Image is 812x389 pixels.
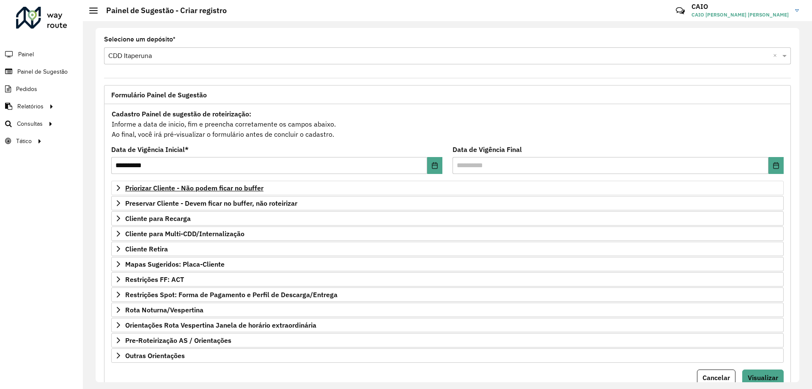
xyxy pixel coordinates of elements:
[17,102,44,111] span: Relatórios
[111,318,784,332] a: Orientações Rota Vespertina Janela de horário extraordinária
[111,272,784,287] a: Restrições FF: ACT
[125,337,231,344] span: Pre-Roteirização AS / Orientações
[111,257,784,271] a: Mapas Sugeridos: Placa-Cliente
[111,333,784,348] a: Pre-Roteirização AS / Orientações
[112,110,251,118] strong: Cadastro Painel de sugestão de roteirização:
[125,185,263,191] span: Priorizar Cliente - Não podem ficar no buffer
[125,200,297,207] span: Preservar Cliente - Devem ficar no buffer, não roteirizar
[125,246,168,252] span: Cliente Retira
[691,3,789,11] h3: CAIO
[111,108,784,140] div: Informe a data de inicio, fim e preencha corretamente os campos abaixo. Ao final, você irá pré-vi...
[427,157,442,174] button: Choose Date
[16,137,32,146] span: Tático
[111,303,784,317] a: Rota Noturna/Vespertina
[773,51,780,61] span: Clear all
[111,242,784,256] a: Cliente Retira
[125,215,191,222] span: Cliente para Recarga
[111,287,784,302] a: Restrições Spot: Forma de Pagamento e Perfil de Descarga/Entrega
[768,157,784,174] button: Choose Date
[125,261,225,268] span: Mapas Sugeridos: Placa-Cliente
[748,373,778,382] span: Visualizar
[111,348,784,363] a: Outras Orientações
[697,370,735,386] button: Cancelar
[17,119,43,128] span: Consultas
[742,370,784,386] button: Visualizar
[125,276,184,283] span: Restrições FF: ACT
[671,2,689,20] a: Contato Rápido
[111,226,784,241] a: Cliente para Multi-CDD/Internalização
[111,144,189,154] label: Data de Vigência Inicial
[111,211,784,226] a: Cliente para Recarga
[111,196,784,210] a: Preservar Cliente - Devem ficar no buffer, não roteirizar
[104,34,176,44] label: Selecione um depósito
[453,144,522,154] label: Data de Vigência Final
[125,322,316,328] span: Orientações Rota Vespertina Janela de horário extraordinária
[18,50,34,59] span: Painel
[125,291,337,298] span: Restrições Spot: Forma de Pagamento e Perfil de Descarga/Entrega
[125,230,244,237] span: Cliente para Multi-CDD/Internalização
[125,306,203,313] span: Rota Noturna/Vespertina
[111,91,207,98] span: Formulário Painel de Sugestão
[702,373,730,382] span: Cancelar
[691,11,789,19] span: CAIO [PERSON_NAME] [PERSON_NAME]
[125,352,185,359] span: Outras Orientações
[111,181,784,195] a: Priorizar Cliente - Não podem ficar no buffer
[16,85,37,94] span: Pedidos
[17,67,68,76] span: Painel de Sugestão
[98,6,227,15] h2: Painel de Sugestão - Criar registro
